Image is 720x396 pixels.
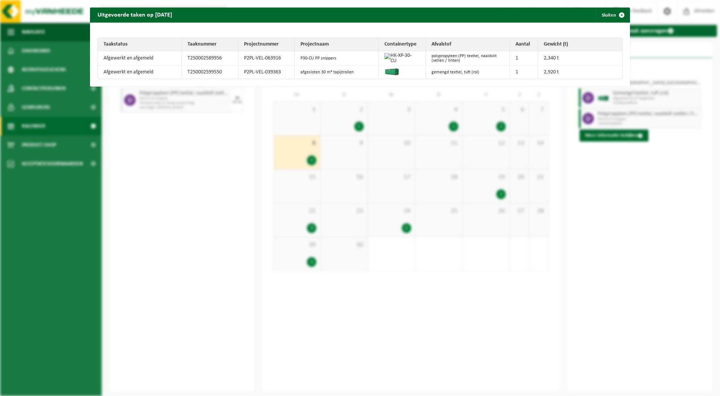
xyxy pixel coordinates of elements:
h2: Uitgevoerde taken op [DATE] [90,8,180,22]
th: Containertype [379,38,426,51]
td: T250002589956 [182,51,238,66]
td: Afgewerkt en afgemeld [98,51,182,66]
th: Aantal [510,38,538,51]
th: Taakstatus [98,38,182,51]
th: Projectnaam [295,38,379,51]
th: Gewicht (t) [538,38,622,51]
td: afgesloten 30 m³ tapijtrollen [295,66,379,79]
td: P30-CU PP snippers [295,51,379,66]
td: gemengd textiel, tuft (rol) [426,66,510,79]
button: Sluiten [596,8,629,23]
th: Afvalstof [426,38,510,51]
td: 1 [510,51,538,66]
th: Projectnummer [238,38,295,51]
td: 1 [510,66,538,79]
td: polypropyleen (PP) textiel, naaldvilt (vellen / linten) [426,51,510,66]
iframe: chat widget [4,379,126,396]
th: Taaknummer [182,38,238,51]
td: 2,340 t [538,51,622,66]
td: P2PL-VEL-039363 [238,66,295,79]
td: Afgewerkt en afgemeld [98,66,182,79]
img: HK-XP-30-CU [384,53,416,64]
img: HK-XA-30-GN-00 [384,68,400,75]
td: 2,920 t [538,66,622,79]
td: T250002599550 [182,66,238,79]
td: P2PL-VEL-063916 [238,51,295,66]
